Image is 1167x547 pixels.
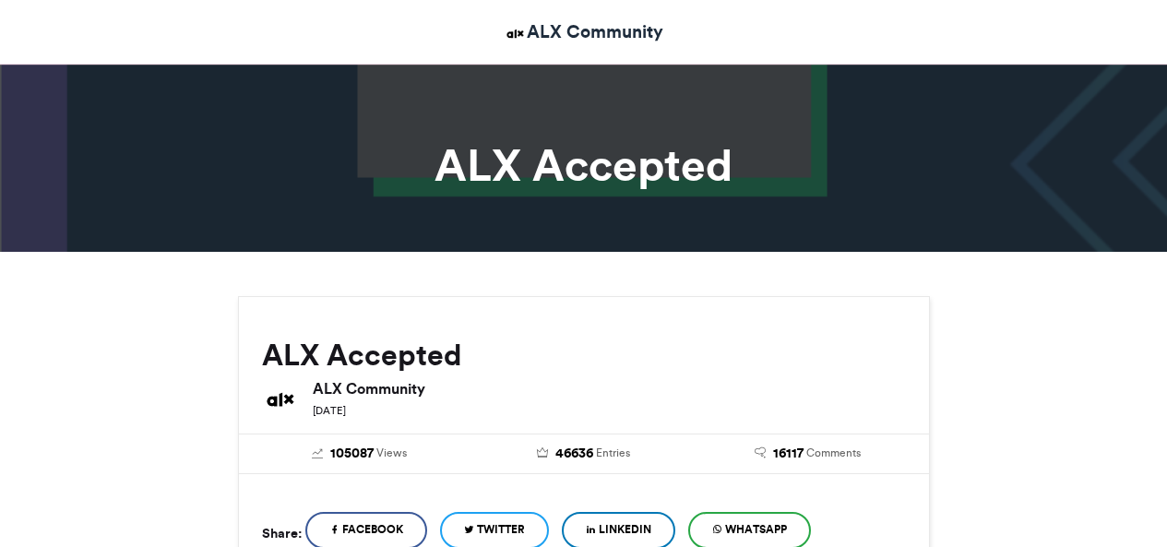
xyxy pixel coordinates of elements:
[262,339,906,372] h2: ALX Accepted
[725,521,787,538] span: WhatsApp
[485,444,682,464] a: 46636 Entries
[262,381,299,418] img: ALX Community
[555,444,593,464] span: 46636
[477,521,525,538] span: Twitter
[342,521,403,538] span: Facebook
[376,445,407,461] span: Views
[806,445,861,461] span: Comments
[262,521,302,545] h5: Share:
[313,404,346,417] small: [DATE]
[709,444,906,464] a: 16117 Comments
[504,22,527,45] img: ALX Community
[504,18,663,45] a: ALX Community
[72,143,1096,187] h1: ALX Accepted
[330,444,374,464] span: 105087
[262,444,458,464] a: 105087 Views
[599,521,651,538] span: LinkedIn
[773,444,804,464] span: 16117
[596,445,630,461] span: Entries
[313,381,906,396] h6: ALX Community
